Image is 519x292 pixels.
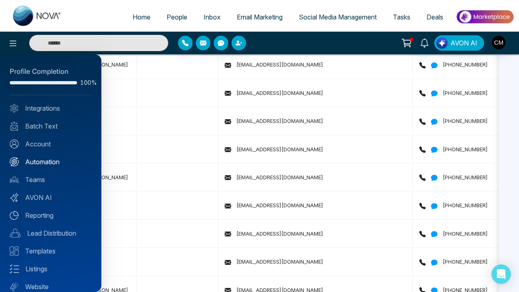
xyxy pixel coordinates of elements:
a: Teams [10,175,92,185]
a: Website [10,282,92,292]
span: 100% [80,80,92,86]
img: Reporting.svg [10,211,19,220]
a: Batch Text [10,121,92,131]
a: Listings [10,264,92,274]
img: Avon-AI.svg [10,193,19,202]
img: batch_text_white.png [10,122,19,131]
a: Templates [10,246,92,256]
a: Automation [10,157,92,167]
img: team.svg [10,175,19,184]
img: Templates.svg [10,247,19,255]
img: Listings.svg [10,264,19,273]
img: Integrated.svg [10,104,19,113]
div: Profile Completion [10,67,92,77]
div: Open Intercom Messenger [491,264,511,284]
img: Lead-dist.svg [10,229,21,238]
a: Lead Distribution [10,228,92,238]
img: Website.svg [10,282,19,291]
a: Reporting [10,210,92,220]
a: Account [10,139,92,149]
img: Account.svg [10,140,19,148]
a: AVON AI [10,193,92,202]
a: Integrations [10,103,92,113]
img: Automation.svg [10,157,19,166]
